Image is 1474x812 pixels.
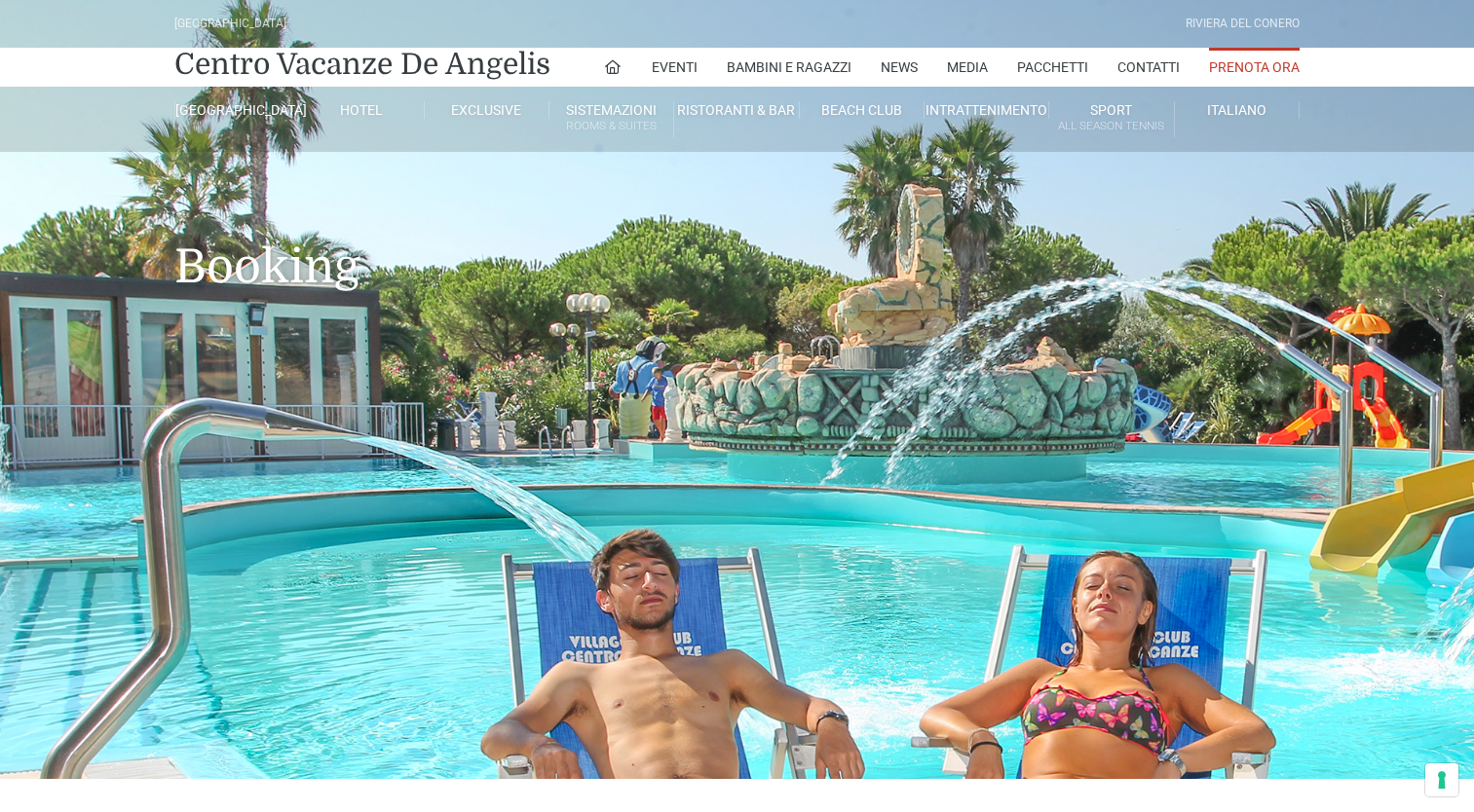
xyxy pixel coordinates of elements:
[925,101,1049,119] a: Intrattenimento
[549,117,673,135] small: Rooms & Suites
[1425,763,1458,796] button: Le tue preferenze relative al consenso per le tecnologie di tracciamento
[727,48,851,87] a: Bambini e Ragazzi
[1017,48,1088,87] a: Pacchetti
[1209,48,1300,87] a: Prenota Ora
[174,101,299,119] a: [GEOGRAPHIC_DATA]
[652,48,698,87] a: Eventi
[174,152,1300,323] h1: Booking
[1049,117,1173,135] small: All Season Tennis
[1117,48,1180,87] a: Contatti
[947,48,988,87] a: Media
[299,101,424,119] a: Hotel
[1049,101,1174,137] a: SportAll Season Tennis
[174,15,286,33] div: [GEOGRAPHIC_DATA]
[1186,15,1300,33] div: Riviera Del Conero
[674,101,799,119] a: Ristoranti & Bar
[800,101,925,119] a: Beach Club
[174,45,550,84] a: Centro Vacanze De Angelis
[1175,101,1300,119] a: Italiano
[1207,102,1266,118] span: Italiano
[425,101,549,119] a: Exclusive
[881,48,918,87] a: News
[549,101,674,137] a: SistemazioniRooms & Suites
